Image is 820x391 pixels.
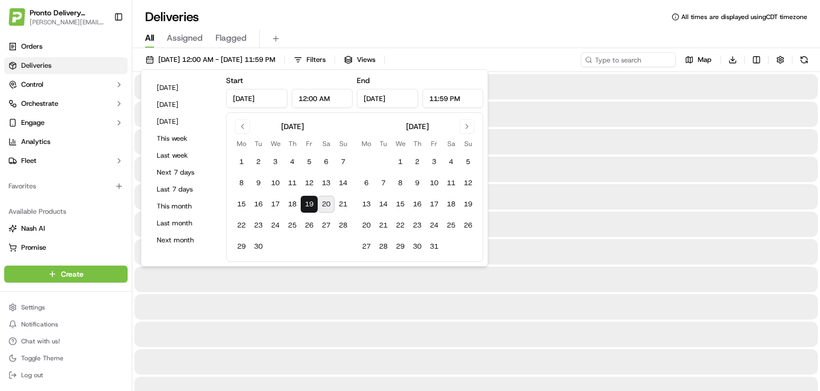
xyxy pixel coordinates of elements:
[4,220,128,237] button: Nash AI
[698,55,711,65] span: Map
[21,243,46,252] span: Promise
[167,32,203,44] span: Assigned
[152,199,215,214] button: This month
[357,76,370,85] label: End
[85,149,174,168] a: 💻API Documentation
[459,217,476,234] button: 26
[426,153,443,170] button: 3
[4,38,128,55] a: Orders
[4,203,128,220] div: Available Products
[307,55,326,65] span: Filters
[375,238,392,255] button: 28
[409,238,426,255] button: 30
[4,351,128,366] button: Toggle Theme
[4,114,128,131] button: Engage
[250,238,267,255] button: 30
[4,57,128,74] a: Deliveries
[4,76,128,93] button: Control
[426,217,443,234] button: 24
[235,119,250,134] button: Go to previous month
[375,138,392,149] th: Tuesday
[233,196,250,213] button: 15
[250,217,267,234] button: 23
[152,80,215,95] button: [DATE]
[4,4,110,30] button: Pronto Delivery ServicePronto Delivery Service[PERSON_NAME][EMAIL_ADDRESS][DOMAIN_NAME]
[443,153,459,170] button: 4
[409,196,426,213] button: 16
[459,138,476,149] th: Sunday
[4,178,128,195] div: Favorites
[11,11,32,32] img: Nash
[392,238,409,255] button: 29
[406,121,429,132] div: [DATE]
[21,303,45,312] span: Settings
[4,239,128,256] button: Promise
[581,52,676,67] input: Type to search
[318,196,335,213] button: 20
[100,153,170,164] span: API Documentation
[152,114,215,129] button: [DATE]
[267,175,284,192] button: 10
[335,217,352,234] button: 28
[392,153,409,170] button: 1
[267,196,284,213] button: 17
[233,217,250,234] button: 22
[443,217,459,234] button: 25
[8,8,25,25] img: Pronto Delivery Service
[180,104,193,117] button: Start new chat
[152,165,215,180] button: Next 7 days
[21,42,42,51] span: Orders
[301,196,318,213] button: 19
[680,52,716,67] button: Map
[4,266,128,283] button: Create
[36,101,174,112] div: Start new chat
[8,243,123,252] a: Promise
[284,138,301,149] th: Thursday
[30,7,105,18] button: Pronto Delivery Service
[30,18,105,26] span: [PERSON_NAME][EMAIL_ADDRESS][DOMAIN_NAME]
[284,217,301,234] button: 25
[318,153,335,170] button: 6
[226,76,243,85] label: Start
[11,101,30,120] img: 1736555255976-a54dd68f-1ca7-489b-9aae-adbdc363a1c4
[4,133,128,150] a: Analytics
[4,300,128,315] button: Settings
[422,89,484,108] input: Time
[459,175,476,192] button: 12
[145,32,154,44] span: All
[459,196,476,213] button: 19
[21,156,37,166] span: Fleet
[152,182,215,197] button: Last 7 days
[358,217,375,234] button: 20
[4,317,128,332] button: Notifications
[152,131,215,146] button: This week
[318,175,335,192] button: 13
[233,175,250,192] button: 8
[375,175,392,192] button: 7
[8,224,123,233] a: Nash AI
[426,175,443,192] button: 10
[358,138,375,149] th: Monday
[426,238,443,255] button: 31
[4,152,128,169] button: Fleet
[681,13,807,21] span: All times are displayed using CDT timezone
[250,138,267,149] th: Tuesday
[21,118,44,128] span: Engage
[375,196,392,213] button: 14
[301,153,318,170] button: 5
[152,216,215,231] button: Last month
[11,154,19,163] div: 📗
[301,138,318,149] th: Friday
[21,61,51,70] span: Deliveries
[409,175,426,192] button: 9
[250,175,267,192] button: 9
[426,196,443,213] button: 17
[145,8,199,25] h1: Deliveries
[152,233,215,248] button: Next month
[284,153,301,170] button: 4
[318,138,335,149] th: Saturday
[21,224,45,233] span: Nash AI
[267,217,284,234] button: 24
[141,52,280,67] button: [DATE] 12:00 AM - [DATE] 11:59 PM
[443,196,459,213] button: 18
